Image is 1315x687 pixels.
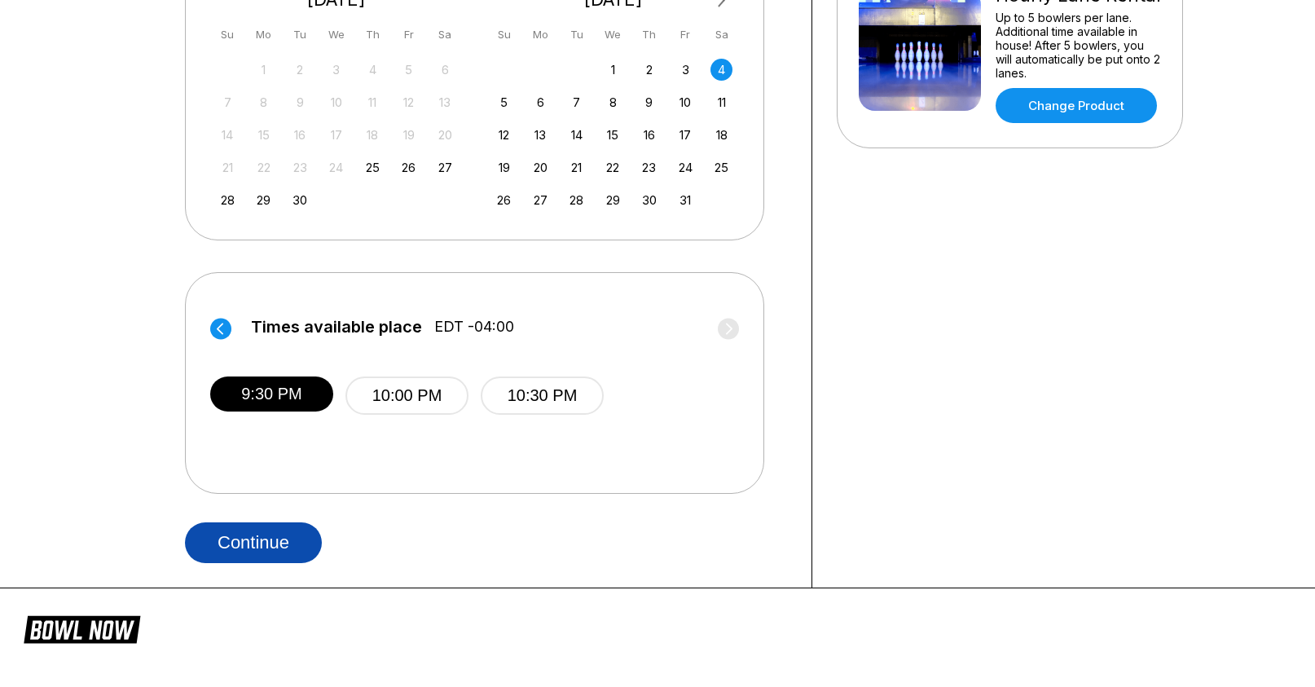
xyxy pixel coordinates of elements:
div: Choose Thursday, October 30th, 2025 [638,189,660,211]
div: Not available Tuesday, September 9th, 2025 [289,91,311,113]
button: 10:30 PM [481,377,604,415]
div: Th [362,24,384,46]
div: Not available Sunday, September 21st, 2025 [217,156,239,178]
div: Not available Monday, September 8th, 2025 [253,91,275,113]
div: Not available Saturday, September 20th, 2025 [434,124,456,146]
div: Choose Saturday, October 25th, 2025 [710,156,732,178]
div: Choose Thursday, October 23rd, 2025 [638,156,660,178]
div: Choose Friday, September 26th, 2025 [398,156,420,178]
div: Choose Monday, September 29th, 2025 [253,189,275,211]
div: Choose Sunday, October 26th, 2025 [493,189,515,211]
div: Fr [675,24,697,46]
div: Choose Thursday, October 9th, 2025 [638,91,660,113]
div: Choose Tuesday, October 21st, 2025 [565,156,587,178]
div: Not available Thursday, September 4th, 2025 [362,59,384,81]
div: Fr [398,24,420,46]
div: Not available Wednesday, September 17th, 2025 [325,124,347,146]
div: Mo [530,24,552,46]
div: Choose Thursday, October 2nd, 2025 [638,59,660,81]
div: Choose Wednesday, October 15th, 2025 [602,124,624,146]
div: Choose Monday, October 6th, 2025 [530,91,552,113]
div: Sa [710,24,732,46]
div: Not available Wednesday, September 3rd, 2025 [325,59,347,81]
div: Mo [253,24,275,46]
div: Choose Friday, October 24th, 2025 [675,156,697,178]
button: 10:00 PM [345,377,468,415]
div: Su [217,24,239,46]
div: Not available Friday, September 12th, 2025 [398,91,420,113]
div: Not available Saturday, September 13th, 2025 [434,91,456,113]
div: Choose Sunday, October 12th, 2025 [493,124,515,146]
div: Choose Friday, October 17th, 2025 [675,124,697,146]
div: Not available Friday, September 19th, 2025 [398,124,420,146]
div: Choose Saturday, September 27th, 2025 [434,156,456,178]
div: Choose Monday, October 20th, 2025 [530,156,552,178]
a: Change Product [996,88,1157,123]
div: Choose Monday, October 13th, 2025 [530,124,552,146]
div: Choose Thursday, September 25th, 2025 [362,156,384,178]
div: Choose Saturday, October 11th, 2025 [710,91,732,113]
div: Choose Saturday, October 18th, 2025 [710,124,732,146]
div: Choose Wednesday, October 22nd, 2025 [602,156,624,178]
div: Sa [434,24,456,46]
div: We [602,24,624,46]
div: Not available Tuesday, September 2nd, 2025 [289,59,311,81]
div: Choose Thursday, October 16th, 2025 [638,124,660,146]
div: Up to 5 bowlers per lane. Additional time available in house! After 5 bowlers, you will automatic... [996,11,1161,80]
div: Choose Wednesday, October 1st, 2025 [602,59,624,81]
div: Th [638,24,660,46]
div: Choose Tuesday, October 14th, 2025 [565,124,587,146]
div: Not available Wednesday, September 24th, 2025 [325,156,347,178]
div: Not available Thursday, September 11th, 2025 [362,91,384,113]
div: Choose Friday, October 3rd, 2025 [675,59,697,81]
div: Choose Tuesday, October 28th, 2025 [565,189,587,211]
div: Not available Sunday, September 14th, 2025 [217,124,239,146]
div: Not available Wednesday, September 10th, 2025 [325,91,347,113]
div: month 2025-09 [214,57,459,211]
div: Not available Tuesday, September 23rd, 2025 [289,156,311,178]
div: Choose Sunday, October 5th, 2025 [493,91,515,113]
div: Choose Friday, October 31st, 2025 [675,189,697,211]
div: Tu [289,24,311,46]
div: month 2025-10 [491,57,736,211]
div: Choose Sunday, October 19th, 2025 [493,156,515,178]
div: Not available Monday, September 22nd, 2025 [253,156,275,178]
span: EDT -04:00 [434,318,514,336]
div: Choose Tuesday, September 30th, 2025 [289,189,311,211]
div: Not available Thursday, September 18th, 2025 [362,124,384,146]
div: Tu [565,24,587,46]
div: We [325,24,347,46]
div: Choose Saturday, October 4th, 2025 [710,59,732,81]
div: Choose Monday, October 27th, 2025 [530,189,552,211]
div: Choose Tuesday, October 7th, 2025 [565,91,587,113]
div: Not available Monday, September 15th, 2025 [253,124,275,146]
button: 9:30 PM [210,377,333,412]
div: Su [493,24,515,46]
div: Choose Sunday, September 28th, 2025 [217,189,239,211]
div: Not available Tuesday, September 16th, 2025 [289,124,311,146]
div: Not available Sunday, September 7th, 2025 [217,91,239,113]
div: Choose Wednesday, October 8th, 2025 [602,91,624,113]
div: Not available Friday, September 5th, 2025 [398,59,420,81]
div: Choose Friday, October 10th, 2025 [675,91,697,113]
span: Times available place [251,318,422,336]
div: Choose Wednesday, October 29th, 2025 [602,189,624,211]
button: Continue [185,522,322,563]
div: Not available Saturday, September 6th, 2025 [434,59,456,81]
div: Not available Monday, September 1st, 2025 [253,59,275,81]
